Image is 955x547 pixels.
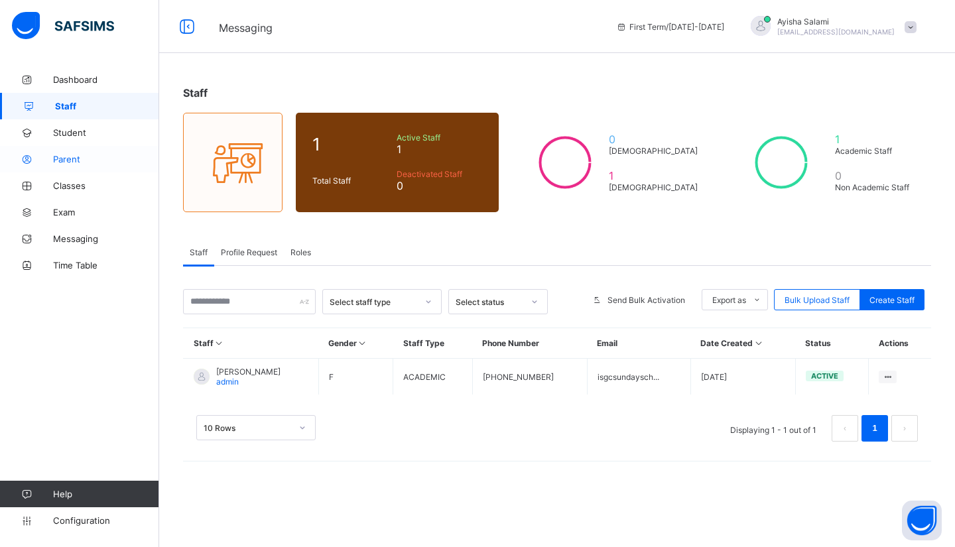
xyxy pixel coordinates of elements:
span: 0 [397,179,482,192]
td: ACADEMIC [393,359,472,395]
span: Deactivated Staff [397,169,482,179]
button: Open asap [902,501,942,540]
span: [DEMOGRAPHIC_DATA] [609,146,698,156]
span: Classes [53,180,159,191]
li: 下一页 [891,415,918,442]
span: Configuration [53,515,159,526]
span: Messaging [219,21,273,34]
span: [DEMOGRAPHIC_DATA] [609,182,698,192]
th: Status [795,328,869,359]
span: Exam [53,207,159,217]
th: Email [587,328,690,359]
th: Staff Type [393,328,472,359]
img: safsims [12,12,114,40]
span: Non Academic Staff [835,182,915,192]
span: Export as [712,295,746,305]
span: 1 [609,169,698,182]
span: Create Staff [869,295,915,305]
th: Date Created [690,328,795,359]
th: Phone Number [472,328,587,359]
span: Bulk Upload Staff [785,295,850,305]
span: Active Staff [397,133,482,143]
span: [EMAIL_ADDRESS][DOMAIN_NAME] [777,28,895,36]
td: F [318,359,393,395]
span: active [811,371,838,381]
th: Actions [869,328,931,359]
span: 0 [835,169,915,182]
div: AyishaSalami [737,16,923,38]
li: 1 [861,415,888,442]
th: Staff [184,328,319,359]
th: Gender [318,328,393,359]
div: Select staff type [330,297,417,307]
li: Displaying 1 - 1 out of 1 [720,415,826,442]
span: Academic Staff [835,146,915,156]
a: 1 [868,420,881,437]
div: 10 Rows [204,423,291,433]
span: Student [53,127,159,138]
span: Parent [53,154,159,164]
span: Staff [55,101,159,111]
span: 1 [835,133,915,146]
span: Time Table [53,260,159,271]
span: Ayisha Salami [777,17,895,27]
button: prev page [832,415,858,442]
li: 上一页 [832,415,858,442]
span: Help [53,489,159,499]
span: session/term information [616,22,724,32]
span: [PERSON_NAME] [216,367,281,377]
td: [DATE] [690,359,795,395]
i: Sort in Ascending Order [357,338,368,348]
button: next page [891,415,918,442]
span: Roles [290,247,311,257]
span: Dashboard [53,74,159,85]
div: Total Staff [309,172,393,189]
i: Sort in Ascending Order [214,338,225,348]
td: [PHONE_NUMBER] [472,359,587,395]
span: 1 [397,143,482,156]
span: Messaging [53,233,159,244]
div: Select status [456,297,523,307]
span: Staff [183,86,208,99]
span: Staff [190,247,208,257]
span: Send Bulk Activation [607,295,685,305]
span: 0 [609,133,698,146]
span: admin [216,377,239,387]
td: isgcsundaysch... [587,359,690,395]
i: Sort in Ascending Order [753,338,764,348]
span: 1 [312,134,390,154]
span: Profile Request [221,247,277,257]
